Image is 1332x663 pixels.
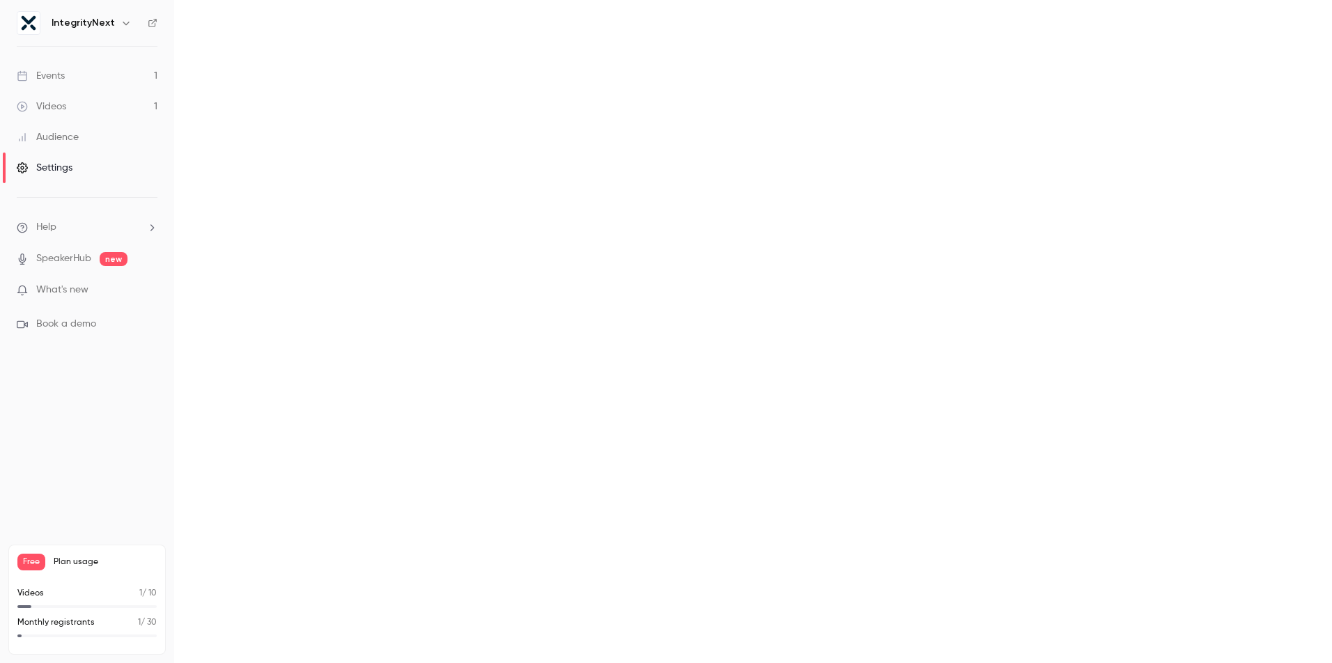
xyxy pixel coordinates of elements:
iframe: Noticeable Trigger [141,284,157,297]
span: Plan usage [54,556,157,568]
span: Free [17,554,45,570]
p: / 30 [138,616,157,629]
div: Audience [17,130,79,144]
h6: IntegrityNext [52,16,115,30]
p: Monthly registrants [17,616,95,629]
span: 1 [139,589,142,598]
span: 1 [138,618,141,627]
span: What's new [36,283,88,297]
a: SpeakerHub [36,251,91,266]
li: help-dropdown-opener [17,220,157,235]
div: Settings [17,161,72,175]
img: IntegrityNext [17,12,40,34]
div: Videos [17,100,66,114]
div: Events [17,69,65,83]
p: Videos [17,587,44,600]
p: / 10 [139,587,157,600]
span: new [100,252,127,266]
span: Book a demo [36,317,96,331]
span: Help [36,220,56,235]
